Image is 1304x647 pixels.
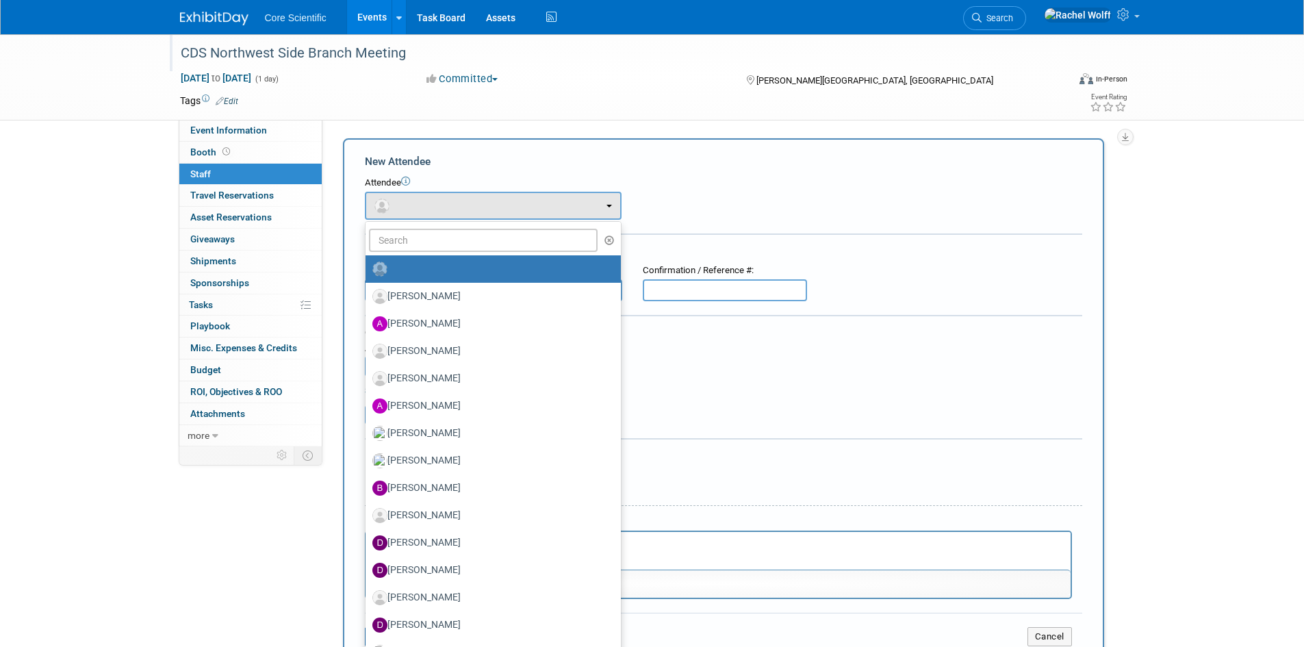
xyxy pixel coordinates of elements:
label: [PERSON_NAME] [372,286,607,307]
div: CDS Northwest Side Branch Meeting [176,41,1047,66]
span: Attachments [190,408,245,419]
img: Associate-Profile-5.png [372,371,387,386]
img: Format-Inperson.png [1079,73,1093,84]
label: [PERSON_NAME] [372,614,607,636]
a: ROI, Objectives & ROO [179,381,322,403]
a: Tasks [179,294,322,316]
div: Event Rating [1090,94,1127,101]
div: Confirmation / Reference #: [643,264,807,277]
img: Associate-Profile-5.png [372,289,387,304]
span: (1 day) [254,75,279,84]
a: Budget [179,359,322,381]
span: [PERSON_NAME][GEOGRAPHIC_DATA], [GEOGRAPHIC_DATA] [756,75,993,86]
a: Misc. Expenses & Credits [179,338,322,359]
a: Shipments [179,251,322,272]
a: Travel Reservations [179,185,322,206]
div: Registration / Ticket Info (optional) [365,244,1082,257]
div: New Attendee [365,154,1082,169]
img: Associate-Profile-5.png [372,590,387,605]
img: Associate-Profile-5.png [372,508,387,523]
a: Playbook [179,316,322,337]
a: Attachments [179,403,322,424]
a: Staff [179,164,322,185]
a: Event Information [179,120,322,141]
a: Sponsorships [179,272,322,294]
label: [PERSON_NAME] [372,340,607,362]
span: Event Information [190,125,267,136]
span: Staff [190,168,211,179]
td: Tags [180,94,238,107]
img: Associate-Profile-5.png [372,344,387,359]
span: Playbook [190,320,230,331]
a: Search [963,6,1026,30]
img: A.jpg [372,398,387,414]
div: Cost: [365,327,1082,340]
label: [PERSON_NAME] [372,505,607,527]
label: [PERSON_NAME] [372,422,607,444]
td: Personalize Event Tab Strip [270,446,294,464]
img: Rachel Wolff [1044,8,1112,23]
label: [PERSON_NAME] [372,477,607,499]
div: Event Format [987,71,1128,92]
span: Giveaways [190,233,235,244]
a: Edit [216,97,238,106]
span: Booth [190,147,233,157]
img: ExhibitDay [180,12,248,25]
input: Search [369,229,598,252]
a: more [179,425,322,446]
label: [PERSON_NAME] [372,368,607,390]
label: [PERSON_NAME] [372,532,607,554]
img: D.jpg [372,618,387,633]
div: Misc. Attachments & Notes [365,448,1082,462]
span: Tasks [189,299,213,310]
img: D.jpg [372,535,387,550]
span: more [188,430,209,441]
span: Booth not reserved yet [220,147,233,157]
img: Unassigned-User-Icon.png [372,262,387,277]
span: Misc. Expenses & Credits [190,342,297,353]
div: Attendee [365,177,1082,190]
label: [PERSON_NAME] [372,559,607,581]
span: Travel Reservations [190,190,274,201]
a: Asset Reservations [179,207,322,228]
div: Notes [365,516,1072,529]
label: [PERSON_NAME] [372,395,607,417]
td: Toggle Event Tabs [294,446,322,464]
span: Asset Reservations [190,212,272,223]
img: A.jpg [372,316,387,331]
label: [PERSON_NAME] [372,313,607,335]
img: D.jpg [372,563,387,578]
div: In-Person [1095,74,1127,84]
button: Committed [422,72,503,86]
label: [PERSON_NAME] [372,450,607,472]
span: Search [982,13,1013,23]
a: Giveaways [179,229,322,250]
span: Sponsorships [190,277,249,288]
a: Booth [179,142,322,163]
span: Shipments [190,255,236,266]
img: B.jpg [372,481,387,496]
button: Cancel [1027,627,1072,646]
span: Core Scientific [265,12,327,23]
span: [DATE] [DATE] [180,72,252,84]
span: to [209,73,222,84]
span: Budget [190,364,221,375]
label: [PERSON_NAME] [372,587,607,609]
span: ROI, Objectives & ROO [190,386,282,397]
iframe: Rich Text Area [366,532,1071,570]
